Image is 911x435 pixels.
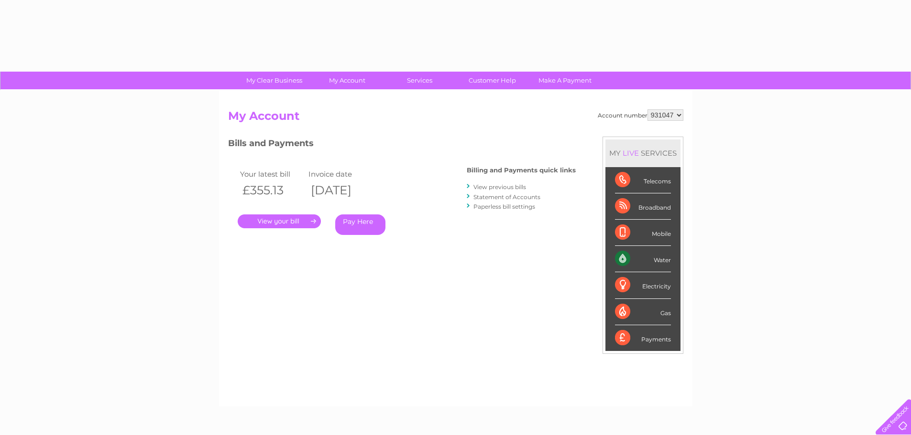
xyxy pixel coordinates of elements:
td: Invoice date [306,168,375,180]
a: Make A Payment [526,72,604,89]
a: View previous bills [473,183,526,191]
div: Electricity [615,272,671,298]
a: . [238,214,321,228]
a: Paperless bill settings [473,203,535,210]
div: Water [615,246,671,272]
div: Telecoms [615,167,671,193]
div: MY SERVICES [605,139,681,167]
h4: Billing and Payments quick links [467,167,576,174]
a: Customer Help [453,72,532,89]
a: Statement of Accounts [473,193,540,201]
h3: Bills and Payments [228,137,576,153]
div: Broadband [615,193,671,220]
div: Account number [598,109,683,121]
div: LIVE [621,149,641,158]
div: Payments [615,325,671,351]
a: My Account [307,72,386,89]
a: Services [380,72,459,89]
th: £355.13 [238,180,307,200]
div: Gas [615,299,671,325]
div: Mobile [615,220,671,246]
a: My Clear Business [235,72,314,89]
h2: My Account [228,109,683,127]
a: Pay Here [335,214,385,235]
td: Your latest bill [238,168,307,180]
th: [DATE] [306,180,375,200]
